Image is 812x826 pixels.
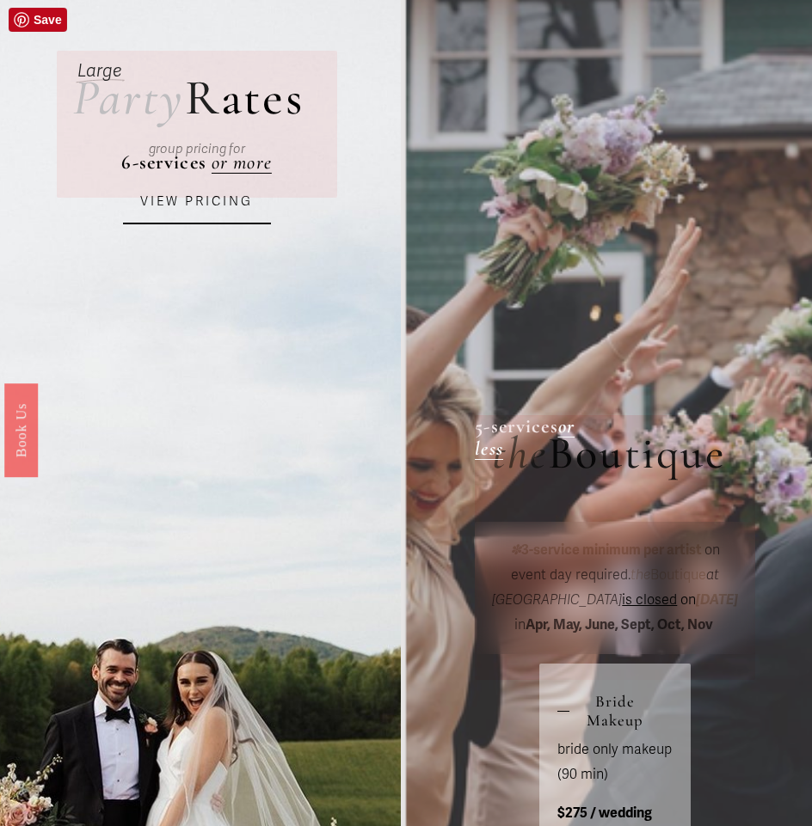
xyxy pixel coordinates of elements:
a: Book Us [4,382,38,476]
button: Bride Makeup [557,682,673,737]
span: Boutique [548,426,726,480]
p: on [492,538,739,637]
strong: 5-services [475,414,557,438]
span: R [185,68,221,128]
span: Boutique [631,566,706,584]
a: Pin it! [9,8,67,32]
a: VIEW PRICING [123,180,271,224]
strong: 3-service minimum per artist [521,541,702,559]
em: ✽ [510,541,521,559]
em: group pricing for [149,141,245,156]
span: is closed [622,591,677,609]
p: bride only makeup (90 min) [557,737,673,787]
em: Party [73,68,184,128]
a: or less [475,414,575,462]
h2: ates [73,74,304,124]
span: Bride Makeup [569,692,673,730]
strong: Apr, May, June, Sept, Oct, Nov [526,616,713,633]
em: [DATE] [696,591,738,609]
em: Large [77,60,122,82]
span: in [514,591,742,633]
em: the [631,566,650,584]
